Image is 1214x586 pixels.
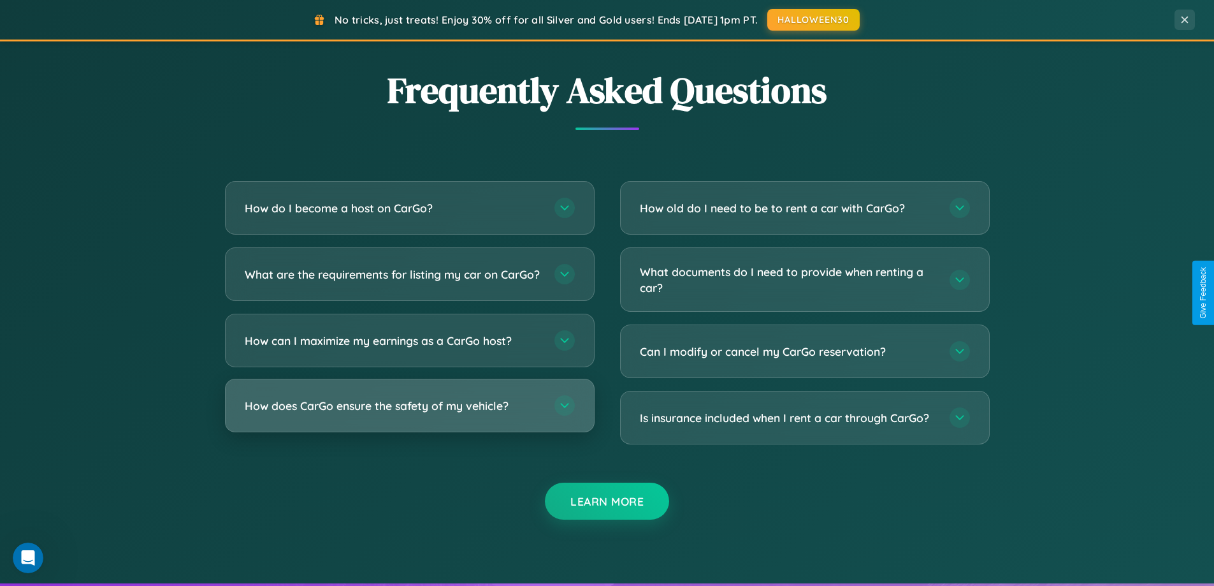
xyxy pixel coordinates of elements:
h3: What documents do I need to provide when renting a car? [640,264,937,295]
button: HALLOWEEN30 [767,9,860,31]
button: Learn More [545,483,669,520]
h3: What are the requirements for listing my car on CarGo? [245,267,542,282]
h3: How does CarGo ensure the safety of my vehicle? [245,398,542,414]
iframe: Intercom live chat [13,543,43,573]
h3: How do I become a host on CarGo? [245,200,542,216]
h3: How can I maximize my earnings as a CarGo host? [245,333,542,349]
h3: Is insurance included when I rent a car through CarGo? [640,410,937,426]
h3: Can I modify or cancel my CarGo reservation? [640,344,937,360]
h3: How old do I need to be to rent a car with CarGo? [640,200,937,216]
h2: Frequently Asked Questions [225,66,990,115]
div: Give Feedback [1199,267,1208,319]
span: No tricks, just treats! Enjoy 30% off for all Silver and Gold users! Ends [DATE] 1pm PT. [335,13,758,26]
